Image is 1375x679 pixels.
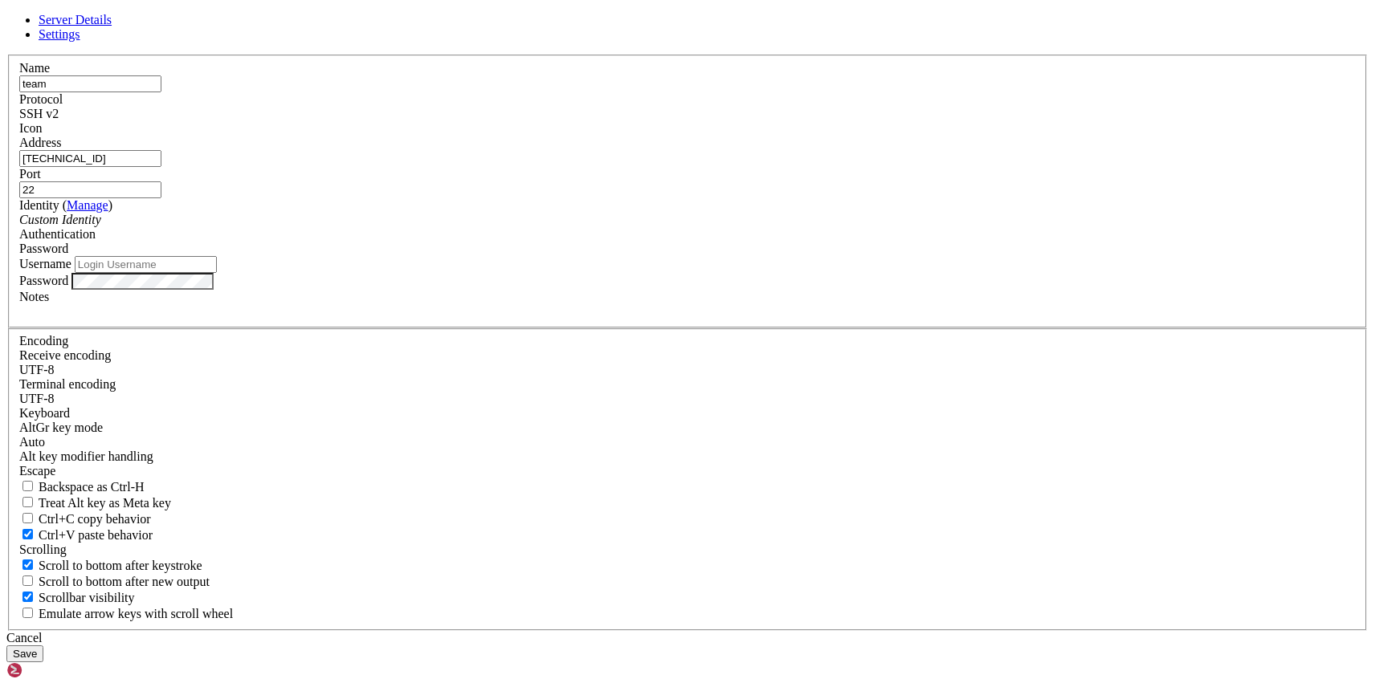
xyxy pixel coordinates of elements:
label: Password [19,274,68,287]
x-row: Connection timed out [6,6,1165,21]
span: Scrollbar visibility [39,591,135,604]
label: Protocol [19,92,63,106]
input: Scroll to bottom after new output [22,575,33,586]
label: Notes [19,290,49,303]
input: Ctrl+C copy behavior [22,513,33,523]
label: Controls how the Alt key is handled. Escape: Send an ESC prefix. 8-Bit: Add 128 to the typed char... [19,449,153,463]
span: Scroll to bottom after new output [39,575,210,588]
label: Keyboard [19,406,70,420]
input: Emulate arrow keys with scroll wheel [22,608,33,618]
label: Authentication [19,227,96,241]
label: The vertical scrollbar mode. [19,591,135,604]
label: The default terminal encoding. ISO-2022 enables character map translations (like graphics maps). ... [19,377,116,391]
label: When using the alternative screen buffer, and DECCKM (Application Cursor Keys) is active, mouse w... [19,607,233,620]
span: Ctrl+V paste behavior [39,528,153,542]
span: UTF-8 [19,363,55,376]
span: Backspace as Ctrl-H [39,480,145,494]
span: Auto [19,435,45,449]
div: Password [19,242,1356,256]
span: Treat Alt key as Meta key [39,496,171,510]
label: If true, the backspace should send BS ('\x08', aka ^H). Otherwise the backspace key should send '... [19,480,145,494]
input: Ctrl+V paste behavior [22,529,33,539]
a: Manage [67,198,108,212]
span: Ctrl+C copy behavior [39,512,151,526]
i: Custom Identity [19,213,101,226]
img: Shellngn [6,662,99,678]
label: Encoding [19,334,68,348]
div: SSH v2 [19,107,1356,121]
div: (0, 1) [6,21,13,35]
label: Identity [19,198,112,212]
label: Whether the Alt key acts as a Meta key or as a distinct Alt key. [19,496,171,510]
input: Backspace as Ctrl-H [22,481,33,491]
input: Server Name [19,75,161,92]
input: Scrollbar visibility [22,592,33,602]
div: Cancel [6,631,1369,645]
label: Set the expected encoding for data received from the host. If the encodings do not match, visual ... [19,421,103,434]
span: ( ) [63,198,112,212]
label: Scrolling [19,543,67,556]
a: Server Details [39,13,112,26]
div: Escape [19,464,1356,478]
label: Set the expected encoding for data received from the host. If the encodings do not match, visual ... [19,348,111,362]
input: Scroll to bottom after keystroke [22,559,33,570]
label: Whether to scroll to the bottom on any keystroke. [19,559,202,572]
label: Ctrl-C copies if true, send ^C to host if false. Ctrl-Shift-C sends ^C to host if true, copies if... [19,512,151,526]
span: Scroll to bottom after keystroke [39,559,202,572]
input: Treat Alt key as Meta key [22,497,33,507]
label: Ctrl+V pastes if true, sends ^V to host if false. Ctrl+Shift+V sends ^V to host if true, pastes i... [19,528,153,542]
a: Settings [39,27,80,41]
label: Username [19,257,71,270]
span: Escape [19,464,55,478]
input: Port Number [19,181,161,198]
label: Icon [19,121,42,135]
label: Scroll to bottom after new output. [19,575,210,588]
div: UTF-8 [19,363,1356,377]
input: Host Name or IP [19,150,161,167]
span: UTF-8 [19,392,55,405]
label: Port [19,167,41,181]
span: Emulate arrow keys with scroll wheel [39,607,233,620]
label: Name [19,61,50,75]
label: Address [19,136,61,149]
span: Password [19,242,68,255]
button: Save [6,645,43,662]
span: SSH v2 [19,107,59,120]
input: Login Username [75,256,217,273]
div: Custom Identity [19,213,1356,227]
div: UTF-8 [19,392,1356,406]
div: Auto [19,435,1356,449]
